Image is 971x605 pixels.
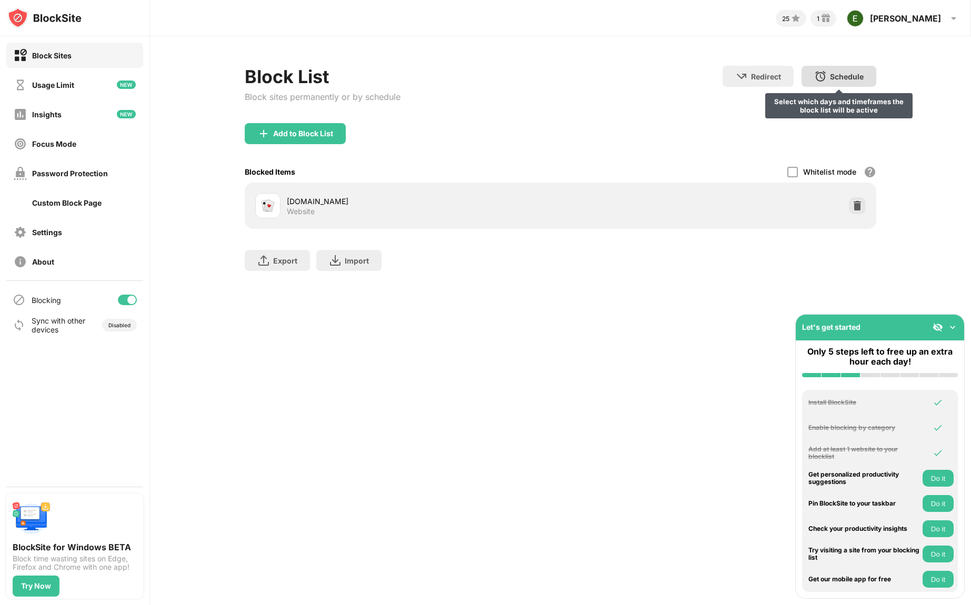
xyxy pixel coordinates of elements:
div: Get our mobile app for free [808,576,920,583]
img: password-protection-off.svg [14,167,27,180]
img: block-on.svg [14,49,27,62]
div: Try visiting a site from your blocking list [808,547,920,562]
img: omni-check.svg [933,448,943,458]
div: Blocking [32,296,61,305]
button: Do it [923,571,954,588]
img: push-desktop.svg [13,500,51,538]
div: BlockSite for Windows BETA [13,542,137,552]
img: about-off.svg [14,255,27,268]
img: focus-off.svg [14,137,27,150]
img: time-usage-off.svg [14,78,27,92]
div: Usage Limit [32,80,74,89]
img: insights-off.svg [14,108,27,121]
img: omni-setup-toggle.svg [947,322,958,332]
div: Sync with other devices [32,316,86,334]
img: logo-blocksite.svg [7,7,82,28]
img: customize-block-page-off.svg [14,196,27,209]
img: sync-icon.svg [13,319,25,331]
button: Do it [923,546,954,562]
div: Block time wasting sites on Edge, Firefox and Chrome with one app! [13,554,137,571]
div: Whitelist mode [803,167,856,176]
img: eye-not-visible.svg [933,322,943,332]
button: Do it [923,495,954,512]
div: Block Sites [32,51,72,60]
div: Website [287,207,315,216]
div: Insights [32,110,62,119]
div: Schedule [830,72,864,81]
img: reward-small.svg [819,12,832,25]
button: Do it [923,520,954,537]
div: Redirect [751,72,781,81]
div: Export [273,256,297,265]
div: Enable blocking by category [808,424,920,431]
div: Custom Block Page [32,198,102,207]
div: Block List [245,66,401,87]
button: Do it [923,470,954,487]
div: Check your productivity insights [808,525,920,532]
img: omni-check.svg [933,422,943,433]
div: Blocked Items [245,167,295,176]
div: About [32,257,54,266]
div: Focus Mode [32,139,76,148]
img: omni-check.svg [933,397,943,408]
div: Try Now [21,582,51,590]
div: Let's get started [802,322,860,331]
div: Password Protection [32,169,108,178]
div: Add at least 1 website to your blocklist [808,446,920,461]
img: points-small.svg [789,12,802,25]
div: Disabled [108,322,131,328]
div: [DOMAIN_NAME] [287,196,560,207]
div: Import [345,256,369,265]
div: Add to Block List [273,129,333,138]
img: blocking-icon.svg [13,294,25,306]
div: Pin BlockSite to your taskbar [808,500,920,507]
div: Select which days and timeframes the block list will be active [769,97,908,114]
div: Block sites permanently or by schedule [245,92,401,102]
img: favicons [262,199,274,212]
div: 1 [817,15,819,23]
div: Install BlockSite [808,399,920,406]
img: new-icon.svg [117,110,136,118]
img: ACg8ocIoDFeTTTeHJEtQyb-6f5zxOhIW0_kpSuOomijQkf6A6A4pBQ=s96-c [847,10,864,27]
img: settings-off.svg [14,226,27,239]
div: Settings [32,228,62,237]
div: Only 5 steps left to free up an extra hour each day! [802,347,958,367]
div: Get personalized productivity suggestions [808,471,920,486]
div: 25 [782,15,789,23]
img: new-icon.svg [117,80,136,89]
div: [PERSON_NAME] [870,13,941,24]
